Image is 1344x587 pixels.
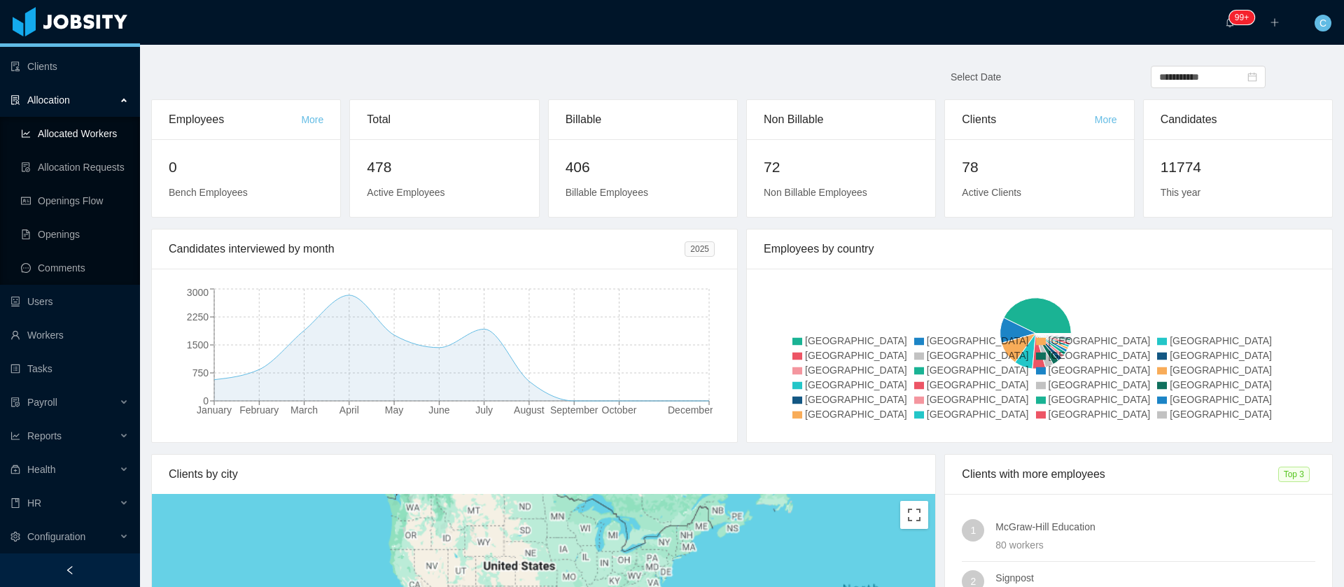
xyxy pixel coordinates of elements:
[805,350,907,361] span: [GEOGRAPHIC_DATA]
[764,100,918,139] div: Non Billable
[1095,114,1117,125] a: More
[169,187,248,198] span: Bench Employees
[169,100,301,139] div: Employees
[192,367,209,379] tspan: 750
[962,156,1116,178] h2: 78
[1049,409,1151,420] span: [GEOGRAPHIC_DATA]
[21,153,129,181] a: icon: file-doneAllocation Requests
[805,365,907,376] span: [GEOGRAPHIC_DATA]
[367,187,444,198] span: Active Employees
[239,404,279,416] tspan: February
[995,519,1315,535] h4: McGraw-Hill Education
[668,404,713,416] tspan: December
[203,395,209,406] tspan: 0
[514,404,545,416] tspan: August
[27,531,85,542] span: Configuration
[27,464,55,475] span: Health
[187,287,209,298] tspan: 3000
[10,288,129,316] a: icon: robotUsers
[927,365,1029,376] span: [GEOGRAPHIC_DATA]
[385,404,403,416] tspan: May
[995,570,1315,586] h4: Signpost
[1170,409,1272,420] span: [GEOGRAPHIC_DATA]
[566,156,720,178] h2: 406
[685,241,715,257] span: 2025
[1049,394,1151,405] span: [GEOGRAPHIC_DATA]
[10,498,20,508] i: icon: book
[805,379,907,390] span: [GEOGRAPHIC_DATA]
[1229,10,1254,24] sup: 198
[764,187,867,198] span: Non Billable Employees
[1170,394,1272,405] span: [GEOGRAPHIC_DATA]
[566,100,720,139] div: Billable
[805,335,907,346] span: [GEOGRAPHIC_DATA]
[1161,156,1315,178] h2: 11774
[995,537,1315,553] div: 80 workers
[1270,17,1280,27] i: icon: plus
[367,156,521,178] h2: 478
[169,455,918,494] div: Clients by city
[169,156,323,178] h2: 0
[339,404,359,416] tspan: April
[1170,379,1272,390] span: [GEOGRAPHIC_DATA]
[27,397,57,408] span: Payroll
[1170,350,1272,361] span: [GEOGRAPHIC_DATA]
[550,404,598,416] tspan: September
[10,52,129,80] a: icon: auditClients
[602,404,637,416] tspan: October
[805,394,907,405] span: [GEOGRAPHIC_DATA]
[10,321,129,349] a: icon: userWorkers
[962,455,1277,494] div: Clients with more employees
[1049,365,1151,376] span: [GEOGRAPHIC_DATA]
[27,94,70,106] span: Allocation
[21,120,129,148] a: icon: line-chartAllocated Workers
[1319,15,1326,31] span: C
[21,187,129,215] a: icon: idcardOpenings Flow
[927,409,1029,420] span: [GEOGRAPHIC_DATA]
[1049,379,1151,390] span: [GEOGRAPHIC_DATA]
[1170,335,1272,346] span: [GEOGRAPHIC_DATA]
[27,430,62,441] span: Reports
[1225,17,1235,27] i: icon: bell
[962,100,1094,139] div: Clients
[764,156,918,178] h2: 72
[27,497,41,509] span: HR
[566,187,648,198] span: Billable Employees
[428,404,450,416] tspan: June
[962,187,1021,198] span: Active Clients
[169,229,685,269] div: Candidates interviewed by month
[927,350,1029,361] span: [GEOGRAPHIC_DATA]
[21,254,129,282] a: icon: messageComments
[900,501,928,529] button: Toggle fullscreen view
[764,229,1315,269] div: Employees by country
[10,355,129,383] a: icon: profileTasks
[475,404,493,416] tspan: July
[1161,100,1315,139] div: Candidates
[1161,187,1201,198] span: This year
[10,95,20,105] i: icon: solution
[10,465,20,474] i: icon: medicine-box
[290,404,318,416] tspan: March
[367,100,521,139] div: Total
[10,532,20,542] i: icon: setting
[927,379,1029,390] span: [GEOGRAPHIC_DATA]
[1278,467,1310,482] span: Top 3
[1170,365,1272,376] span: [GEOGRAPHIC_DATA]
[197,404,232,416] tspan: January
[1247,72,1257,82] i: icon: calendar
[301,114,323,125] a: More
[927,394,1029,405] span: [GEOGRAPHIC_DATA]
[21,220,129,248] a: icon: file-textOpenings
[10,431,20,441] i: icon: line-chart
[927,335,1029,346] span: [GEOGRAPHIC_DATA]
[970,519,976,542] span: 1
[1049,335,1151,346] span: [GEOGRAPHIC_DATA]
[187,339,209,351] tspan: 1500
[805,409,907,420] span: [GEOGRAPHIC_DATA]
[10,397,20,407] i: icon: file-protect
[187,311,209,323] tspan: 2250
[1049,350,1151,361] span: [GEOGRAPHIC_DATA]
[951,71,1001,83] span: Select Date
